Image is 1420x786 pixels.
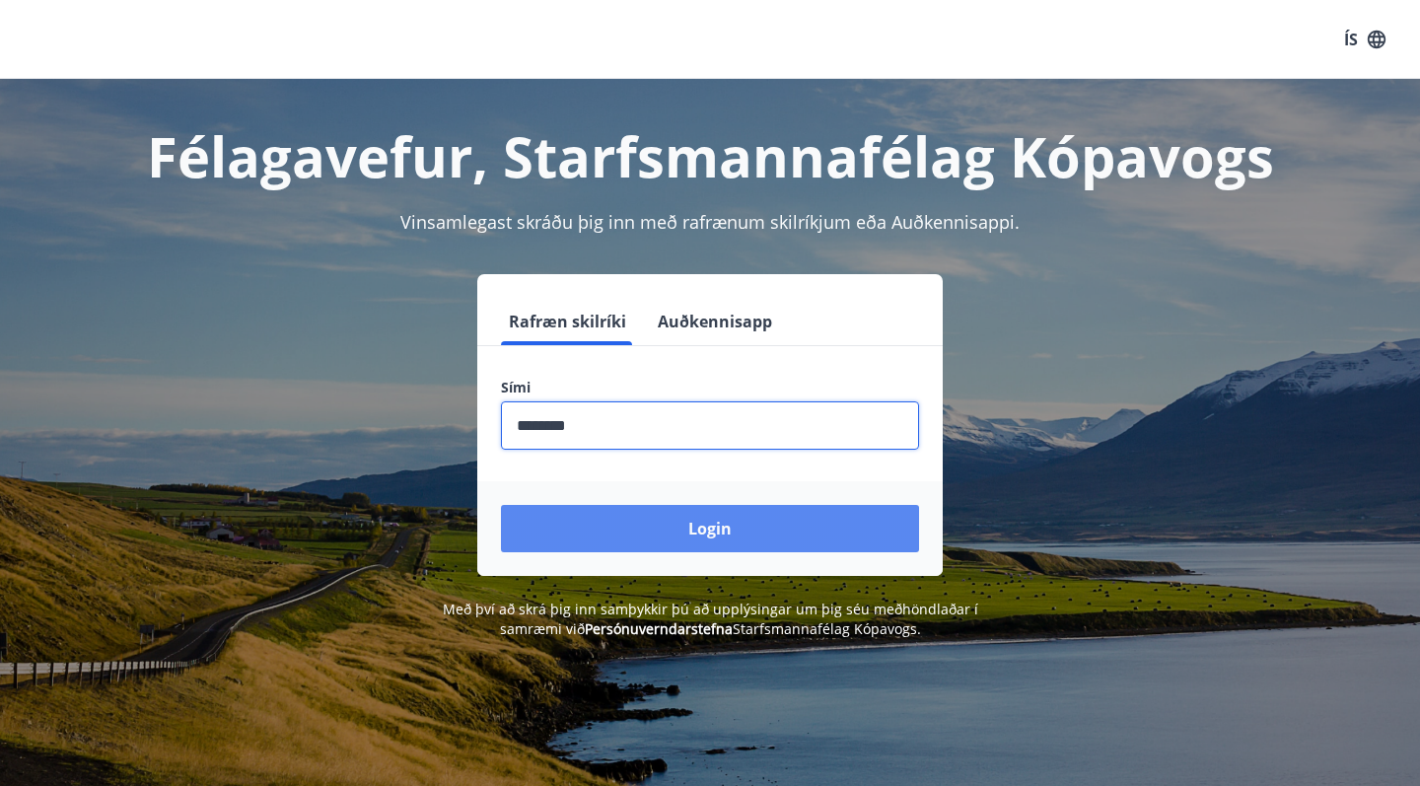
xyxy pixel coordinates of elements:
[650,298,780,345] button: Auðkennisapp
[1333,22,1396,57] button: ÍS
[443,600,978,638] span: Með því að skrá þig inn samþykkir þú að upplýsingar um þig séu meðhöndlaðar í samræmi við Starfsm...
[501,505,919,552] button: Login
[400,210,1020,234] span: Vinsamlegast skráðu þig inn með rafrænum skilríkjum eða Auðkennisappi.
[585,619,733,638] a: Persónuverndarstefna
[501,298,634,345] button: Rafræn skilríki
[24,118,1396,193] h1: Félagavefur, Starfsmannafélag Kópavogs
[501,378,919,397] label: Sími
